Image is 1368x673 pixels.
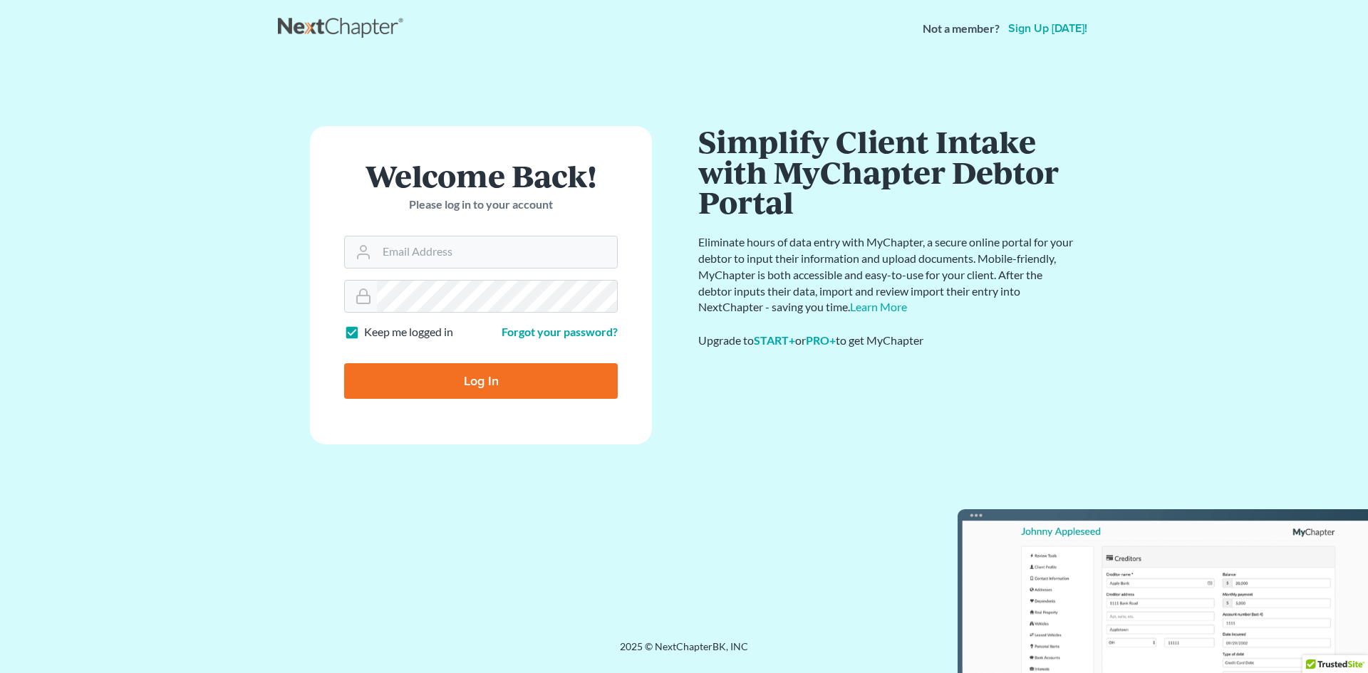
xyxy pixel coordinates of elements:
[502,325,618,338] a: Forgot your password?
[806,333,836,347] a: PRO+
[344,197,618,213] p: Please log in to your account
[923,21,1000,37] strong: Not a member?
[377,236,617,268] input: Email Address
[364,324,453,340] label: Keep me logged in
[344,160,618,191] h1: Welcome Back!
[698,333,1076,349] div: Upgrade to or to get MyChapter
[698,126,1076,217] h1: Simplify Client Intake with MyChapter Debtor Portal
[1005,23,1090,34] a: Sign up [DATE]!
[754,333,795,347] a: START+
[278,640,1090,665] div: 2025 © NextChapterBK, INC
[698,234,1076,315] p: Eliminate hours of data entry with MyChapter, a secure online portal for your debtor to input the...
[344,363,618,399] input: Log In
[850,300,907,313] a: Learn More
